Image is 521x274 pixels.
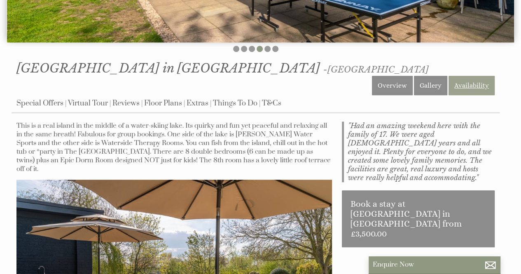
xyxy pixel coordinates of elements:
a: Reviews [112,98,140,108]
span: - [323,64,429,75]
a: [GEOGRAPHIC_DATA] [327,64,429,75]
p: Enquire Now [373,260,496,269]
a: Book a stay at [GEOGRAPHIC_DATA] in [GEOGRAPHIC_DATA] from £3,500.00 [342,190,495,247]
blockquote: "Had an amazing weekend here with the family of 17. We were aged [DEMOGRAPHIC_DATA] years and all... [342,122,495,182]
a: Overview [372,76,413,95]
a: Extras [187,98,208,108]
a: Virtual Tour [68,98,108,108]
a: Things To Do [213,98,257,108]
a: T&Cs [262,98,281,108]
a: Special Offers [16,98,63,108]
span: [GEOGRAPHIC_DATA] in [GEOGRAPHIC_DATA] [16,61,320,76]
a: Gallery [414,76,447,95]
p: This is a real island in the middle of a water-skiing lake. Its quirky and fun yet peaceful and r... [16,122,332,173]
a: [GEOGRAPHIC_DATA] in [GEOGRAPHIC_DATA] [16,61,323,76]
a: Floor Plans [144,98,182,108]
a: Availability [449,76,495,95]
